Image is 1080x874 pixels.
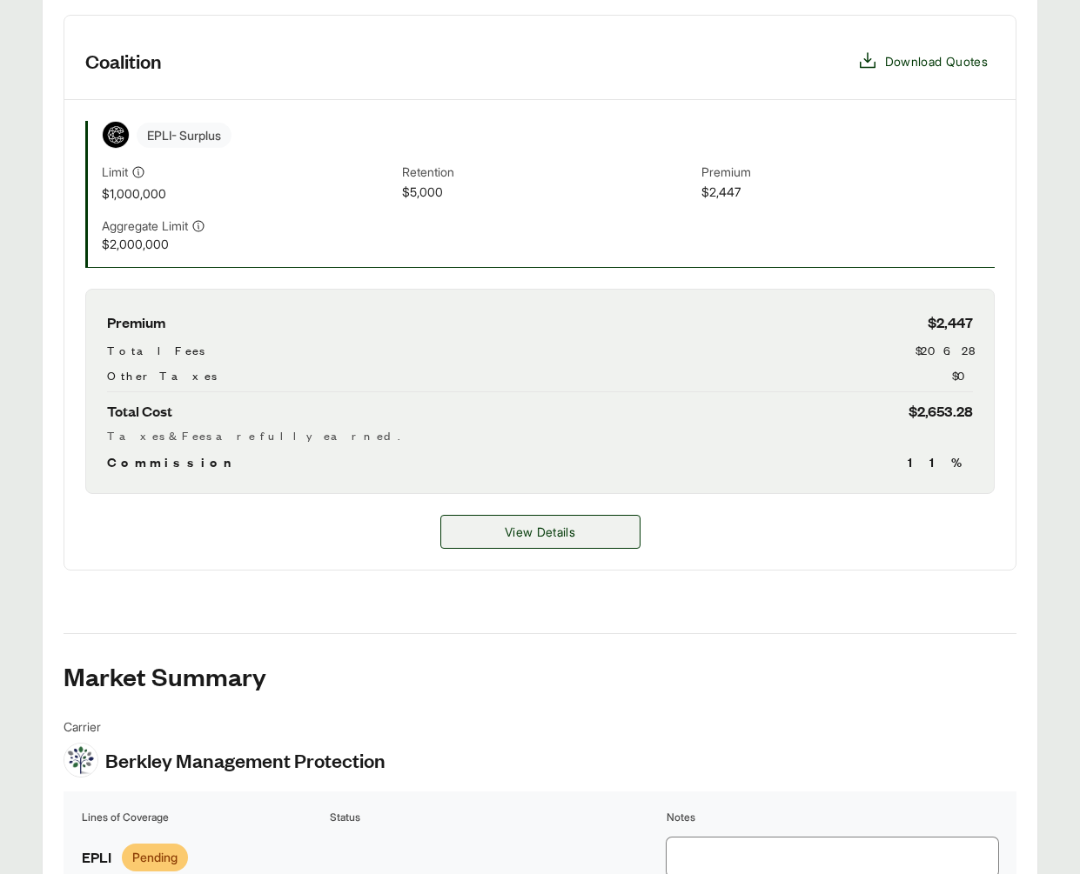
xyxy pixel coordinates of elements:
[440,515,641,549] button: View Details
[402,163,695,183] span: Retention
[916,341,973,359] span: $206.28
[107,399,172,423] span: Total Cost
[505,523,575,541] span: View Details
[329,809,662,826] th: Status
[64,717,386,736] span: Carrier
[952,366,973,384] span: $0
[701,183,995,203] span: $2,447
[82,845,111,869] span: EPLI
[402,183,695,203] span: $5,000
[102,217,188,235] span: Aggregate Limit
[908,451,973,472] span: 11 %
[666,809,999,826] th: Notes
[85,48,162,74] h3: Coalition
[701,163,995,183] span: Premium
[107,310,165,334] span: Premium
[102,163,128,181] span: Limit
[137,123,231,148] span: EPLI - Surplus
[107,341,205,359] span: Total Fees
[81,809,325,826] th: Lines of Coverage
[105,747,386,773] span: Berkley Management Protection
[107,426,973,444] div: Taxes & Fees are fully earned.
[909,399,973,423] span: $2,653.28
[102,184,395,203] span: $1,000,000
[103,122,129,148] img: Coalition
[107,366,217,384] span: Other Taxes
[440,515,641,549] a: Coalition details
[64,744,97,777] img: Berkley Management Protection
[107,451,239,472] span: Commission
[850,43,995,78] button: Download Quotes
[928,310,973,334] span: $2,447
[885,52,988,70] span: Download Quotes
[102,235,395,253] span: $2,000,000
[64,662,1016,690] h2: Market Summary
[122,844,188,871] span: Pending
